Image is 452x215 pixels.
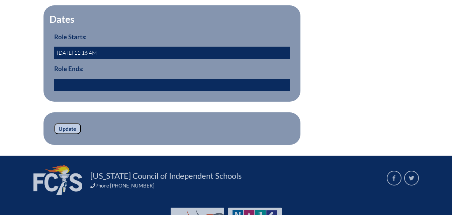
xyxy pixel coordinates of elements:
img: FCIS_logo_white [33,165,82,195]
legend: Dates [49,13,75,25]
a: [US_STATE] Council of Independent Schools [88,170,244,181]
div: Phone [PHONE_NUMBER] [90,182,379,189]
h3: Role Ends: [54,65,290,72]
input: Update [54,123,81,135]
h3: Role Starts: [54,33,290,41]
